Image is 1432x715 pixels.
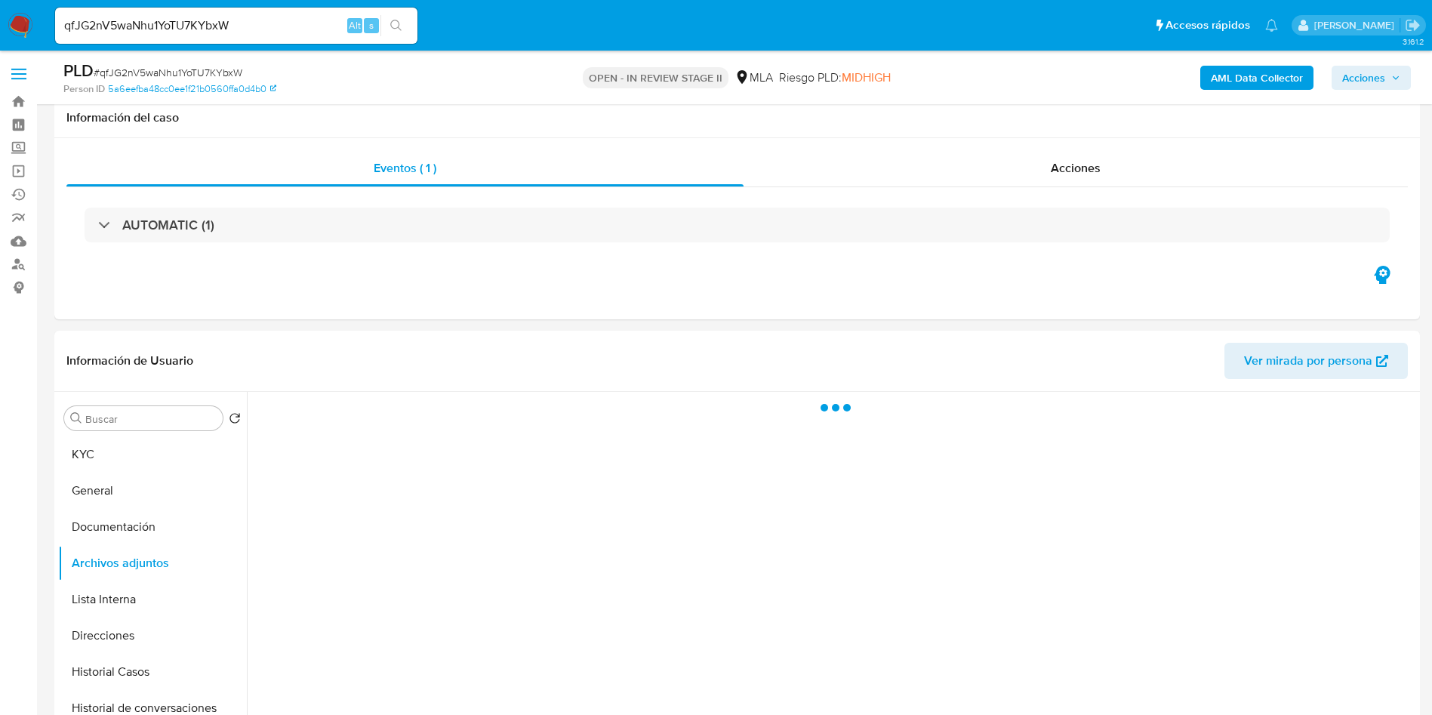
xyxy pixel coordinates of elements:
[66,353,193,368] h1: Información de Usuario
[70,412,82,424] button: Buscar
[63,58,94,82] b: PLD
[1405,17,1421,33] a: Salir
[380,15,411,36] button: search-icon
[85,412,217,426] input: Buscar
[1314,18,1400,32] p: valeria.duch@mercadolibre.com
[1244,343,1372,379] span: Ver mirada por persona
[1265,19,1278,32] a: Notificaciones
[229,412,241,429] button: Volver al orden por defecto
[734,69,773,86] div: MLA
[842,69,891,86] span: MIDHIGH
[63,82,105,96] b: Person ID
[1200,66,1313,90] button: AML Data Collector
[66,110,1408,125] h1: Información del caso
[1051,159,1101,177] span: Acciones
[58,509,247,545] button: Documentación
[55,16,417,35] input: Buscar usuario o caso...
[1166,17,1250,33] span: Accesos rápidos
[58,654,247,690] button: Historial Casos
[1332,66,1411,90] button: Acciones
[369,18,374,32] span: s
[349,18,361,32] span: Alt
[94,65,242,80] span: # qfJG2nV5waNhu1YoTU7KYbxW
[1224,343,1408,379] button: Ver mirada por persona
[1211,66,1303,90] b: AML Data Collector
[58,473,247,509] button: General
[583,67,728,88] p: OPEN - IN REVIEW STAGE II
[1342,66,1385,90] span: Acciones
[85,208,1390,242] div: AUTOMATIC (1)
[58,581,247,618] button: Lista Interna
[58,618,247,654] button: Direcciones
[58,436,247,473] button: KYC
[122,217,214,233] h3: AUTOMATIC (1)
[779,69,891,86] span: Riesgo PLD:
[374,159,436,177] span: Eventos ( 1 )
[108,82,276,96] a: 5a6eefba48cc0ee1f21b0560ffa0d4b0
[58,545,247,581] button: Archivos adjuntos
